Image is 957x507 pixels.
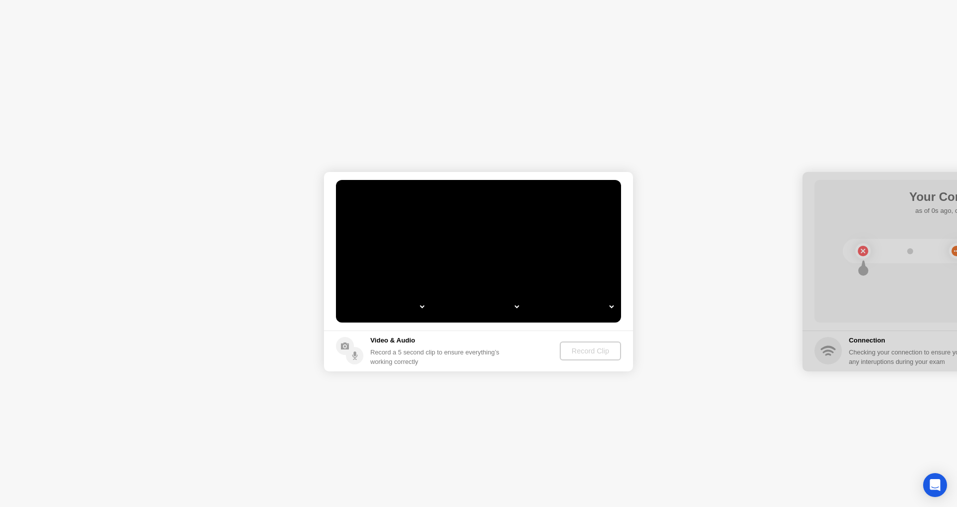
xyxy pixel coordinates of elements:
h5: Video & Audio [370,336,503,345]
div: Open Intercom Messenger [923,473,947,497]
select: Available speakers [436,297,521,317]
button: Record Clip [560,341,621,360]
select: Available microphones [530,297,616,317]
select: Available cameras [341,297,426,317]
div: Record Clip [564,347,617,355]
div: Record a 5 second clip to ensure everything’s working correctly [370,347,503,366]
